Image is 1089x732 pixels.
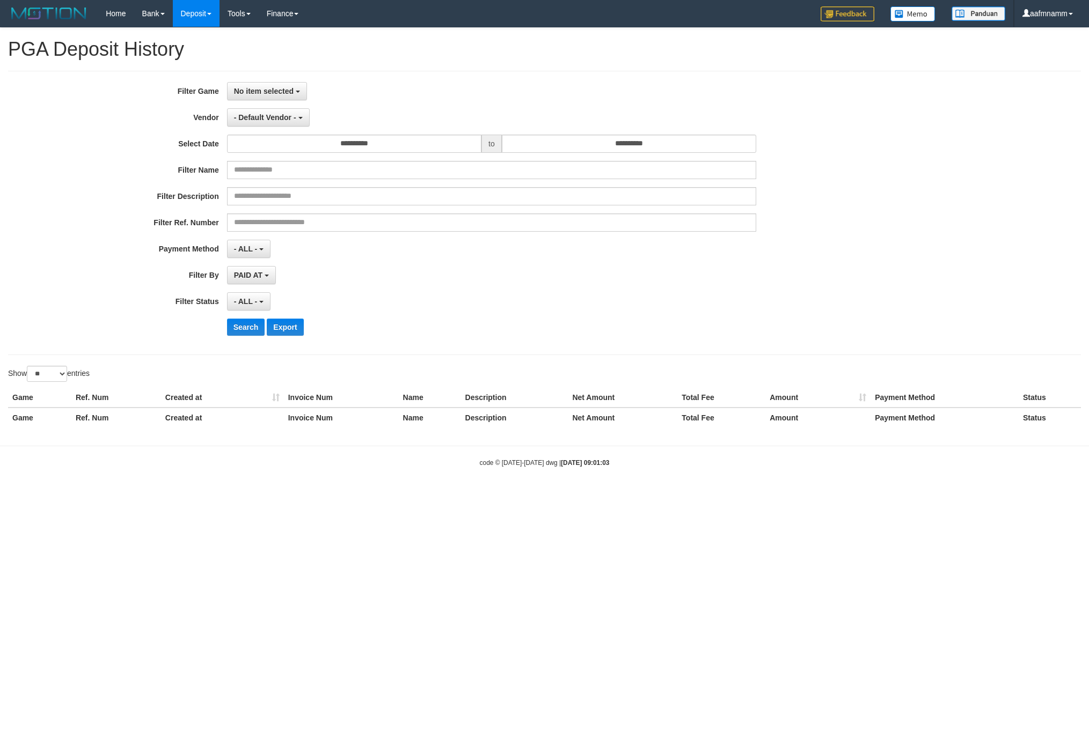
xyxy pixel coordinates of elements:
[227,108,310,127] button: - Default Vendor -
[871,408,1019,427] th: Payment Method
[8,408,71,427] th: Game
[234,245,258,253] span: - ALL -
[227,82,307,100] button: No item selected
[677,408,765,427] th: Total Fee
[227,292,271,310] button: - ALL -
[1019,388,1081,408] th: Status
[461,388,568,408] th: Description
[952,6,1005,21] img: panduan.png
[461,408,568,427] th: Description
[8,388,71,408] th: Game
[284,388,399,408] th: Invoice Num
[399,408,461,427] th: Name
[765,388,871,408] th: Amount
[480,459,610,467] small: code © [DATE]-[DATE] dwg |
[284,408,399,427] th: Invoice Num
[227,266,276,284] button: PAID AT
[568,388,677,408] th: Net Amount
[481,135,502,153] span: to
[1019,408,1081,427] th: Status
[227,319,265,336] button: Search
[71,388,161,408] th: Ref. Num
[821,6,874,21] img: Feedback.jpg
[8,39,1081,60] h1: PGA Deposit History
[561,459,609,467] strong: [DATE] 09:01:03
[8,5,90,21] img: MOTION_logo.png
[227,240,271,258] button: - ALL -
[871,388,1019,408] th: Payment Method
[234,271,262,279] span: PAID AT
[27,366,67,382] select: Showentries
[765,408,871,427] th: Amount
[161,388,284,408] th: Created at
[234,87,294,95] span: No item selected
[161,408,284,427] th: Created at
[71,408,161,427] th: Ref. Num
[234,113,296,122] span: - Default Vendor -
[890,6,935,21] img: Button%20Memo.svg
[677,388,765,408] th: Total Fee
[399,388,461,408] th: Name
[568,408,677,427] th: Net Amount
[8,366,90,382] label: Show entries
[234,297,258,306] span: - ALL -
[267,319,303,336] button: Export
